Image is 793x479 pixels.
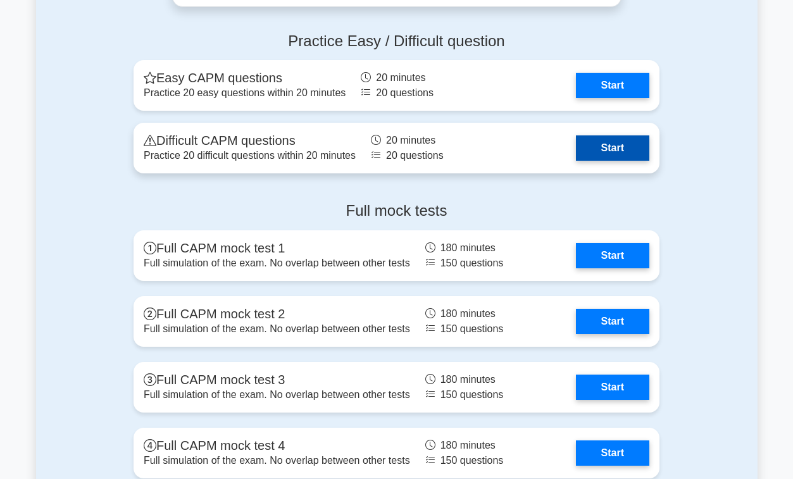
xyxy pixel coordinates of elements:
h4: Full mock tests [134,202,659,220]
h4: Practice Easy / Difficult question [134,32,659,51]
a: Start [576,73,649,98]
a: Start [576,135,649,161]
a: Start [576,440,649,466]
a: Start [576,243,649,268]
a: Start [576,309,649,334]
a: Start [576,375,649,400]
